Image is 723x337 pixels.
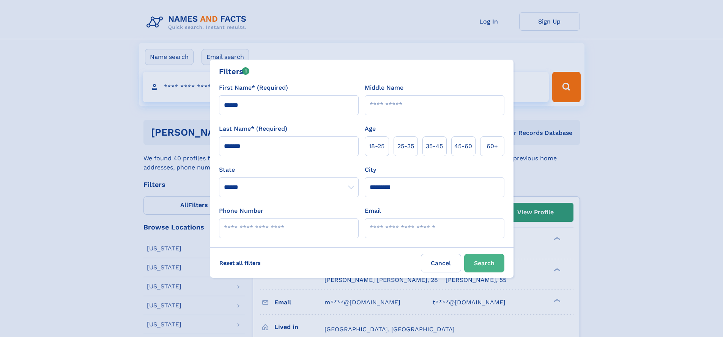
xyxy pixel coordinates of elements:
[365,124,376,133] label: Age
[219,66,250,77] div: Filters
[365,83,403,92] label: Middle Name
[454,142,472,151] span: 45‑60
[219,83,288,92] label: First Name* (Required)
[369,142,384,151] span: 18‑25
[219,165,359,174] label: State
[365,165,376,174] label: City
[214,254,266,272] label: Reset all filters
[365,206,381,215] label: Email
[487,142,498,151] span: 60+
[421,254,461,272] label: Cancel
[426,142,443,151] span: 35‑45
[219,124,287,133] label: Last Name* (Required)
[219,206,263,215] label: Phone Number
[397,142,414,151] span: 25‑35
[464,254,504,272] button: Search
